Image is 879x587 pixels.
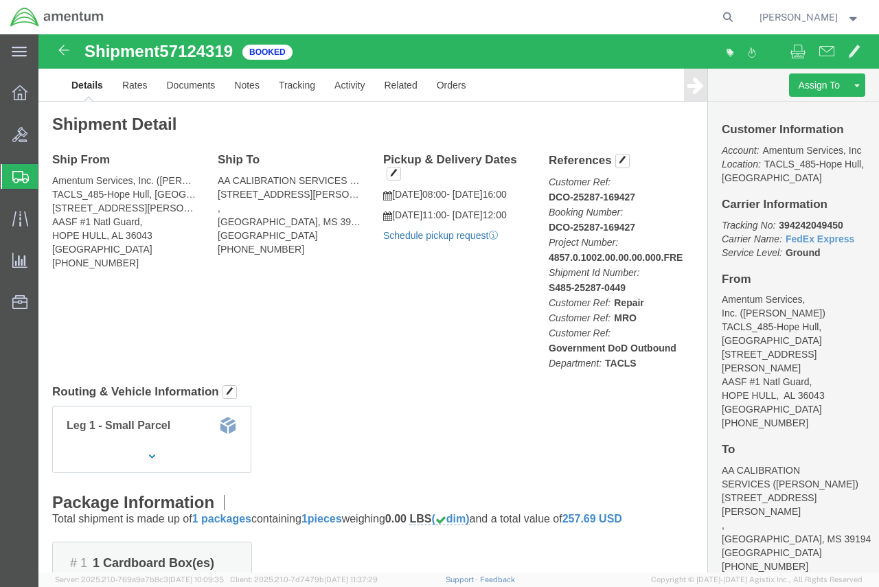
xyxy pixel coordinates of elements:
span: Client: 2025.21.0-7d7479b [230,575,378,584]
span: Copyright © [DATE]-[DATE] Agistix Inc., All Rights Reserved [651,574,863,586]
a: Feedback [480,575,515,584]
span: George Brooks [760,10,838,25]
iframe: FS Legacy Container [38,34,879,573]
button: [PERSON_NAME] [759,9,860,25]
span: [DATE] 10:09:35 [168,575,224,584]
span: [DATE] 11:37:29 [324,575,378,584]
img: logo [10,7,104,27]
span: Server: 2025.21.0-769a9a7b8c3 [55,575,224,584]
a: Support [446,575,480,584]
